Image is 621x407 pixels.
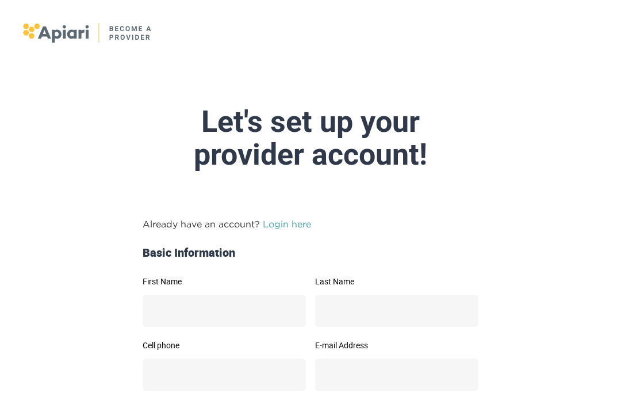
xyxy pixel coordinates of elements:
label: Last Name [315,277,478,286]
img: logo [23,23,152,43]
div: Basic Information [138,245,483,261]
label: First Name [143,277,306,286]
p: Already have an account? [143,217,478,231]
div: Let's set up your provider account! [39,105,582,171]
a: Login here [263,219,311,229]
label: E-mail Address [315,341,478,349]
label: Cell phone [143,341,306,349]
